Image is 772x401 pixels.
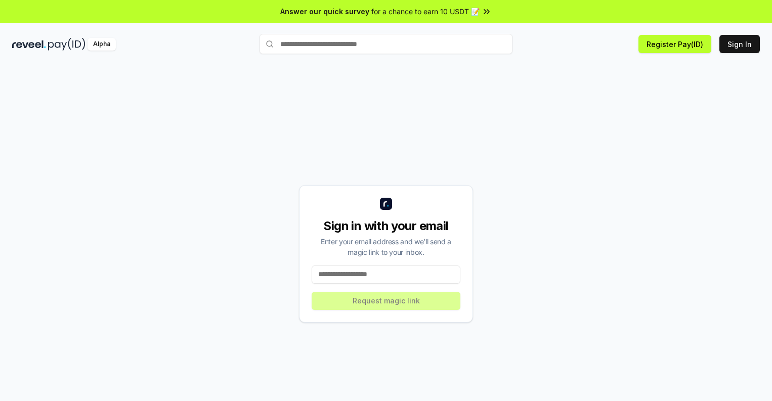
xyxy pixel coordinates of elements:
button: Register Pay(ID) [638,35,711,53]
img: logo_small [380,198,392,210]
img: pay_id [48,38,85,51]
div: Enter your email address and we’ll send a magic link to your inbox. [312,236,460,257]
div: Alpha [88,38,116,51]
span: for a chance to earn 10 USDT 📝 [371,6,480,17]
span: Answer our quick survey [280,6,369,17]
div: Sign in with your email [312,218,460,234]
img: reveel_dark [12,38,46,51]
button: Sign In [719,35,760,53]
